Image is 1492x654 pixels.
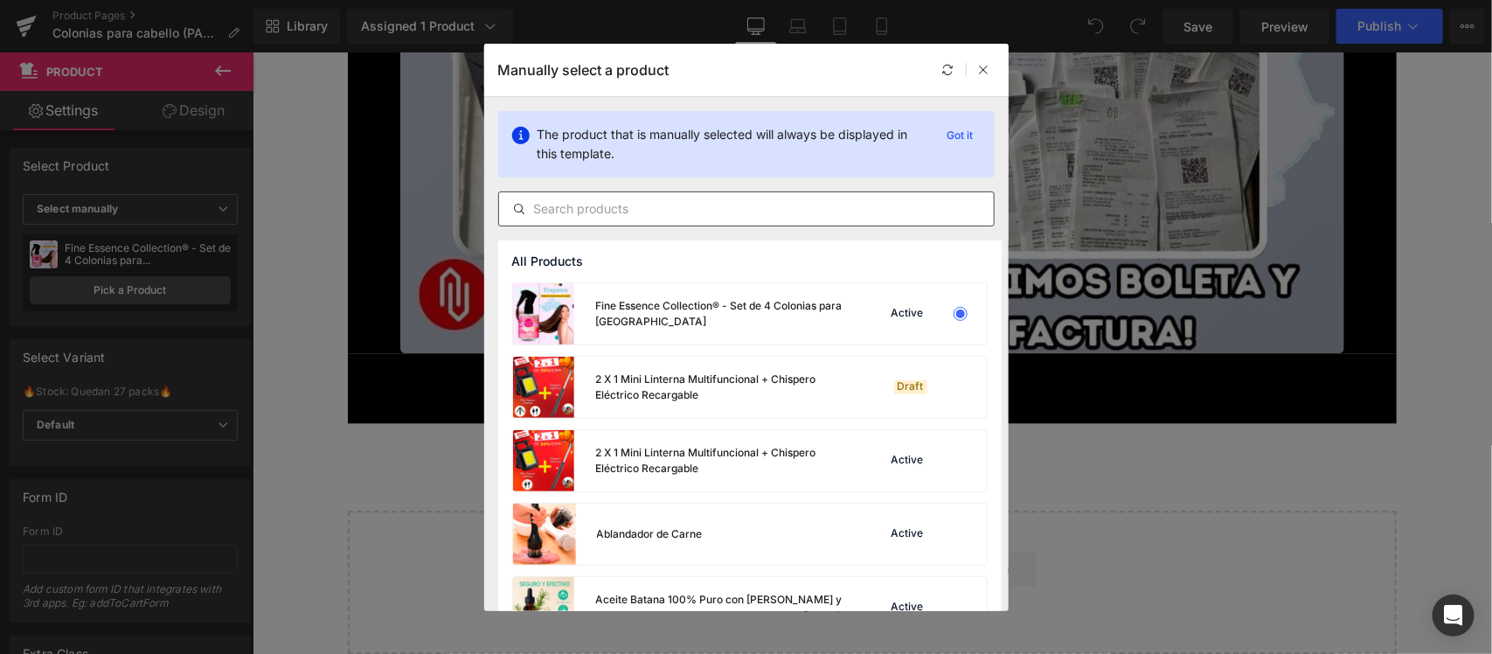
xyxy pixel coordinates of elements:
[597,526,703,542] div: Ablandador de Carne
[513,430,575,491] img: product-img
[123,548,1116,560] p: or Drag & Drop elements from left sidebar
[595,372,854,403] div: 2 X 1 Mini Linterna Multifuncional + Chispero Eléctrico Recargable
[499,198,994,219] input: Search products
[1433,595,1475,637] div: Open Intercom Messenger
[513,577,575,638] img: product-img
[627,499,784,534] a: Add Single Section
[595,298,854,330] div: Fine Essence Collection® - Set de 4 Colonias para [GEOGRAPHIC_DATA]
[513,283,575,344] img: product-img
[894,380,927,394] div: Draft
[538,125,926,163] p: The product that is manually selected will always be displayed in this template.
[513,504,576,565] img: product-img
[595,592,854,623] div: Aceite Batana 100% Puro con [PERSON_NAME] y Maca
[455,499,613,534] a: Explore Blocks
[888,527,927,541] div: Active
[498,240,1002,282] div: All Products
[888,454,927,468] div: Active
[513,357,575,418] img: product-img
[498,61,670,79] p: Manually select a product
[595,445,854,477] div: 2 X 1 Mini Linterna Multifuncional + Chispero Eléctrico Recargable
[940,125,981,146] p: Got it
[888,307,927,321] div: Active
[888,601,927,615] div: Active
